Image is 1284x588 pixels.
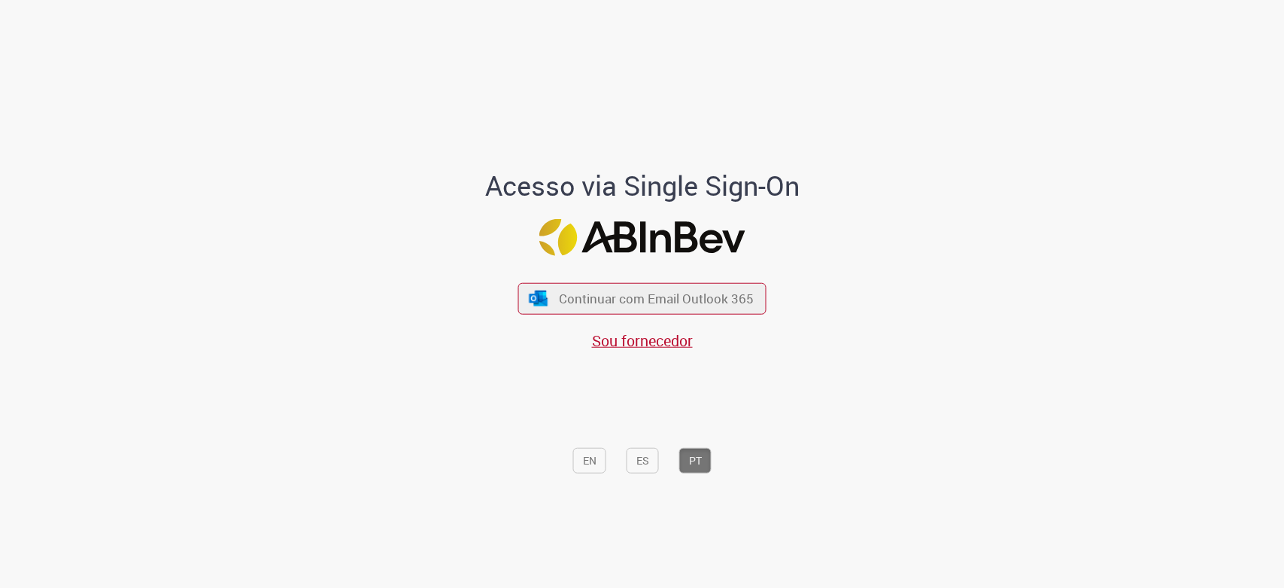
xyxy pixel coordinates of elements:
button: ES [627,447,659,473]
img: Logo ABInBev [539,218,745,255]
button: EN [573,447,606,473]
span: Continuar com Email Outlook 365 [559,290,754,307]
img: ícone Azure/Microsoft 360 [527,290,548,306]
button: PT [679,447,712,473]
a: Sou fornecedor [592,330,693,350]
h1: Acesso via Single Sign-On [433,171,851,201]
button: ícone Azure/Microsoft 360 Continuar com Email Outlook 365 [518,283,766,314]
